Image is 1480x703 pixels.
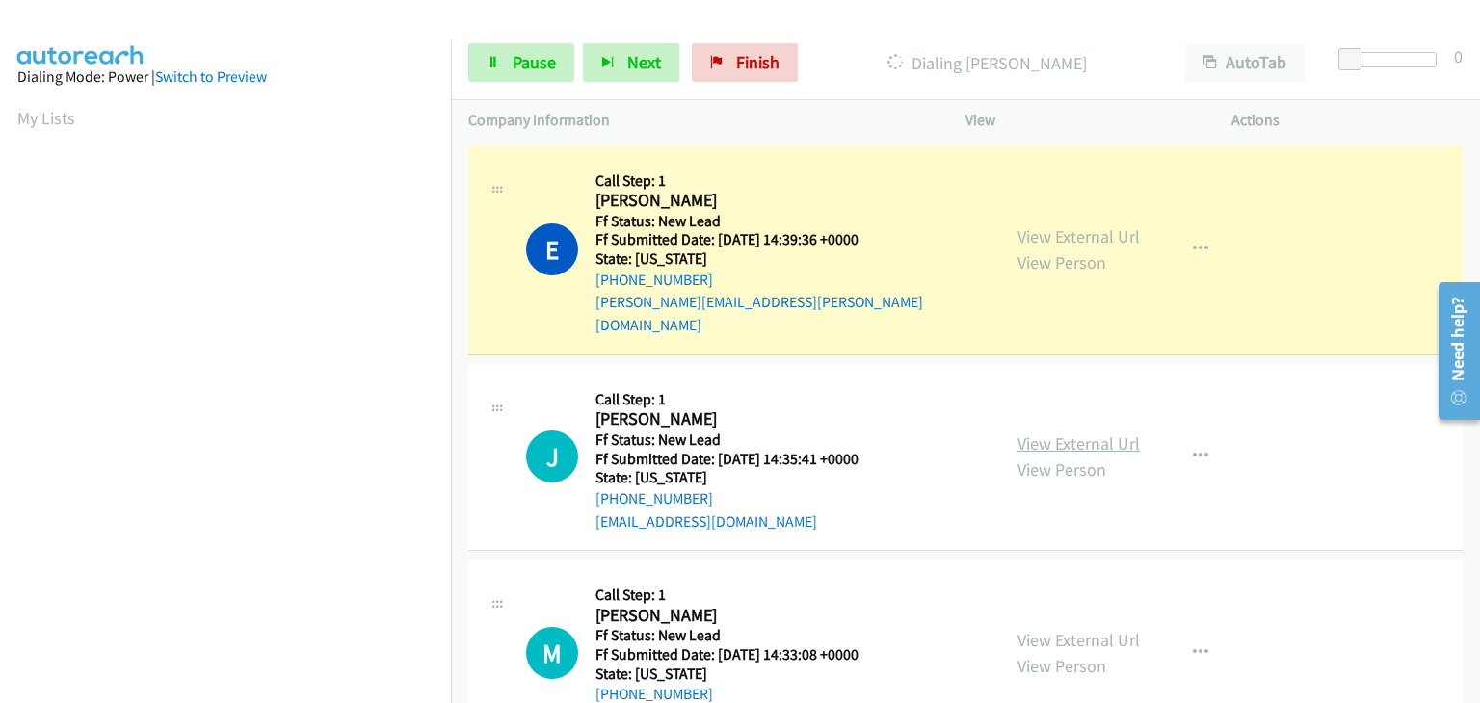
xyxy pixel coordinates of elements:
[627,51,661,73] span: Next
[595,230,983,249] h5: Ff Submitted Date: [DATE] 14:39:36 +0000
[965,109,1197,132] p: View
[595,664,923,684] h5: State: [US_STATE]
[692,43,798,82] a: Finish
[595,408,883,430] h2: [PERSON_NAME]
[17,65,434,89] div: Dialing Mode: Power |
[1425,274,1480,428] iframe: Resource Center
[526,223,578,275] h1: E
[595,271,713,289] a: [PHONE_NUMBER]
[1231,109,1463,132] p: Actions
[824,50,1150,76] p: Dialing [PERSON_NAME]
[468,109,931,132] p: Company Information
[1017,432,1140,455] a: View External Url
[1454,43,1463,69] div: 0
[595,605,883,627] h2: [PERSON_NAME]
[595,685,713,703] a: [PHONE_NUMBER]
[468,43,574,82] a: Pause
[595,586,923,605] h5: Call Step: 1
[17,107,75,129] a: My Lists
[583,43,679,82] button: Next
[595,212,983,231] h5: Ff Status: New Lead
[595,390,883,409] h5: Call Step: 1
[526,627,578,679] h1: M
[736,51,780,73] span: Finish
[595,293,923,334] a: [PERSON_NAME][EMAIL_ADDRESS][PERSON_NAME][DOMAIN_NAME]
[595,626,923,645] h5: Ff Status: New Lead
[526,430,578,482] div: The call is yet to be attempted
[595,190,883,212] h2: [PERSON_NAME]
[526,627,578,679] div: The call is yet to be attempted
[595,171,983,191] h5: Call Step: 1
[1017,225,1140,247] a: View External Url
[595,468,883,487] h5: State: [US_STATE]
[1017,629,1140,651] a: View External Url
[595,512,817,531] a: [EMAIL_ADDRESS][DOMAIN_NAME]
[1017,655,1106,677] a: View Person
[1348,52,1437,67] div: Delay between calls (in seconds)
[595,645,923,664] h5: Ff Submitted Date: [DATE] 14:33:08 +0000
[1185,43,1305,82] button: AutoTab
[1017,458,1106,481] a: View Person
[595,450,883,469] h5: Ff Submitted Date: [DATE] 14:35:41 +0000
[155,67,267,86] a: Switch to Preview
[595,430,883,450] h5: Ff Status: New Lead
[595,249,983,269] h5: State: [US_STATE]
[1017,251,1106,273] a: View Person
[595,489,713,508] a: [PHONE_NUMBER]
[513,51,556,73] span: Pause
[526,430,578,482] h1: J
